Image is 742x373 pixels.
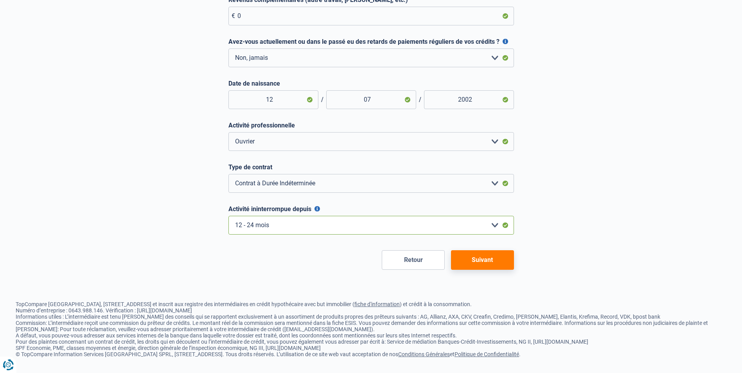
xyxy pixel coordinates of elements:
[424,90,514,109] input: Année (AAAA)
[314,206,320,212] button: Activité ininterrompue depuis
[398,351,450,357] a: Conditions Générales
[503,39,508,44] button: Avez-vous actuellement ou dans le passé eu des retards de paiements réguliers de vos crédits ?
[318,96,326,103] span: /
[228,90,318,109] input: Jour (JJ)
[451,250,514,270] button: Suivant
[326,90,416,109] input: Mois (MM)
[228,205,514,213] label: Activité ininterrompue depuis
[354,301,400,307] a: fiche d'information
[455,351,519,357] a: Politique de Confidentialité
[228,80,514,87] label: Date de naissance
[228,122,514,129] label: Activité professionnelle
[382,250,445,270] button: Retour
[228,163,514,171] label: Type de contrat
[232,12,235,20] span: €
[228,38,514,45] label: Avez-vous actuellement ou dans le passé eu des retards de paiements réguliers de vos crédits ?
[416,96,424,103] span: /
